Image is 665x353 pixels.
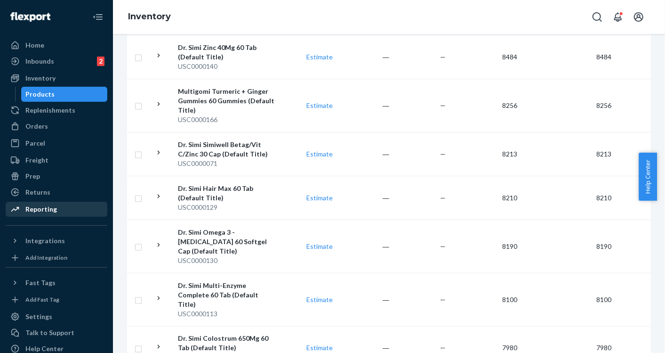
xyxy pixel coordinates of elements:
div: Add Integration [25,254,67,262]
span: 8190 [593,242,615,250]
button: Talk to Support [6,325,107,340]
span: 8213 [498,150,521,158]
div: Dr. Simi Zinc 40Mg 60 Tab (Default Title) [178,43,276,62]
a: Estimate [306,194,333,202]
td: ― [337,176,393,220]
div: Settings [25,312,52,321]
div: USC0000071 [178,159,276,168]
span: — [440,296,446,304]
a: Parcel [6,136,107,151]
button: Close Navigation [88,8,107,26]
span: — [440,194,446,202]
span: 8210 [593,194,615,202]
span: 8256 [498,101,521,109]
a: Estimate [306,344,333,352]
a: Settings [6,309,107,324]
a: Replenishments [6,103,107,118]
span: 8256 [593,101,615,109]
span: 8210 [498,194,521,202]
a: Estimate [306,101,333,109]
a: Add Fast Tag [6,294,107,305]
a: Home [6,38,107,53]
span: — [440,344,446,352]
div: Inventory [25,74,56,83]
div: Freight [25,156,48,165]
div: Add Fast Tag [25,296,59,304]
div: Dr. Simi Hair Max 60 Tab (Default Title) [178,184,276,203]
div: USC0000130 [178,256,276,265]
div: 2 [97,57,104,66]
span: 8484 [498,53,521,61]
a: Inventory [6,71,107,86]
div: Dr. Simi Omega 3 - [MEDICAL_DATA] 60 Softgel Cap (Default Title) [178,228,276,256]
td: ― [337,35,393,79]
a: Prep [6,169,107,184]
a: Estimate [306,150,333,158]
div: Orders [25,122,48,131]
button: Integrations [6,233,107,248]
a: Inbounds2 [6,54,107,69]
td: ― [337,273,393,326]
div: USC0000140 [178,62,276,71]
div: Dr. Simi Multi-Enzyme Complete 60 Tab (Default Title) [178,281,276,309]
span: 7980 [498,344,521,352]
div: Prep [25,172,40,181]
a: Returns [6,185,107,200]
a: Estimate [306,242,333,250]
span: — [440,101,446,109]
div: Products [26,90,55,99]
button: Fast Tags [6,275,107,290]
span: 8190 [498,242,521,250]
div: Returns [25,188,50,197]
div: Parcel [25,139,45,148]
div: Talk to Support [25,328,74,337]
a: Inventory [128,11,171,22]
img: Flexport logo [10,12,50,22]
a: Reporting [6,202,107,217]
span: 8100 [498,296,521,304]
span: — [440,53,446,61]
span: — [440,242,446,250]
a: Estimate [306,53,333,61]
div: Replenishments [25,106,75,115]
div: Dr. Simi Simiwell Betag/Vit C/Zinc 30 Cap (Default Title) [178,140,276,159]
span: 8484 [593,53,615,61]
span: 8213 [593,150,615,158]
td: ― [337,79,393,132]
a: Add Integration [6,252,107,263]
div: Fast Tags [25,278,56,287]
div: USC0000113 [178,309,276,319]
div: USC0000129 [178,203,276,212]
div: Inbounds [25,57,54,66]
span: Soporte [19,7,52,15]
span: 7980 [593,344,615,352]
span: 8100 [593,296,615,304]
a: Products [21,87,108,102]
button: Help Center [639,153,657,201]
div: USC0000166 [178,115,276,124]
div: Integrations [25,236,65,246]
td: ― [337,220,393,273]
div: Dr. Simi Colostrum 650Mg 60 Tab (Default Title) [178,334,276,353]
button: Open account menu [629,8,648,26]
div: Multigomi Turmeric + Ginger Gummies 60 Gummies (Default Title) [178,87,276,115]
span: — [440,150,446,158]
a: Freight [6,153,107,168]
a: Estimate [306,296,333,304]
a: Orders [6,119,107,134]
td: ― [337,132,393,176]
button: Open notifications [609,8,627,26]
ol: breadcrumbs [120,3,178,31]
div: Home [25,41,44,50]
button: Open Search Box [588,8,607,26]
div: Reporting [25,205,57,214]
